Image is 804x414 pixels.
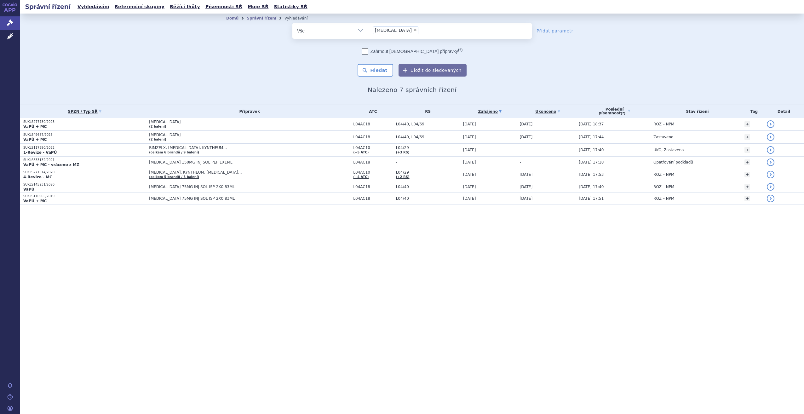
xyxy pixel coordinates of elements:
[744,121,750,127] a: +
[149,125,166,128] a: (2 balení)
[767,158,774,166] a: detail
[23,194,146,198] p: SUKLS110905/2019
[579,196,604,201] span: [DATE] 17:51
[23,107,146,116] a: SPZN / Typ SŘ
[23,133,146,137] p: SUKLS49687/2023
[653,185,674,189] span: ROZ – NPM
[368,86,457,94] span: Nalezeno 7 správních řízení
[168,3,202,11] a: Běžící lhůty
[621,112,625,115] abbr: (?)
[744,184,750,190] a: +
[463,122,476,126] span: [DATE]
[744,196,750,201] a: +
[284,14,316,23] li: Vyhledávání
[653,172,674,177] span: ROZ – NPM
[463,135,476,139] span: [DATE]
[579,105,650,118] a: Poslednípísemnost(?)
[396,122,460,126] span: L04/40, L04/69
[767,133,774,141] a: detail
[20,2,76,11] h2: Správní řízení
[463,172,476,177] span: [DATE]
[520,160,521,164] span: -
[393,105,460,118] th: RS
[579,160,604,164] span: [DATE] 17:18
[653,135,673,139] span: Zastaveno
[744,159,750,165] a: +
[653,148,684,152] span: UKO, Zastaveno
[579,148,604,152] span: [DATE] 17:40
[396,151,410,154] a: (+3 RS)
[149,146,307,150] span: BIMZELX, [MEDICAL_DATA], KYNTHEUM…
[579,185,604,189] span: [DATE] 17:40
[362,48,462,55] label: Zahrnout [DEMOGRAPHIC_DATA] přípravky
[23,158,146,162] p: SUKLS333132/2021
[653,160,693,164] span: Opatřování podkladů
[767,195,774,202] a: detail
[463,196,476,201] span: [DATE]
[353,170,393,175] span: L04AC10
[358,64,393,77] button: Hledat
[399,64,467,77] button: Uložit do sledovaných
[353,135,393,139] span: L04AC18
[149,185,307,189] span: [MEDICAL_DATA] 75MG INJ SOL ISP 2X0,83ML
[396,135,460,139] span: L04/40, L04/69
[375,28,412,32] span: [MEDICAL_DATA]
[146,105,350,118] th: Přípravek
[396,175,410,179] a: (+2 RS)
[396,185,460,189] span: L04/40
[149,120,307,124] span: [MEDICAL_DATA]
[149,196,307,201] span: [MEDICAL_DATA] 75MG INJ SOL ISP 2X0,83ML
[23,137,47,142] strong: VaPÚ + MC
[520,172,533,177] span: [DATE]
[579,135,604,139] span: [DATE] 17:44
[23,120,146,124] p: SUKLS277730/2023
[350,105,393,118] th: ATC
[396,196,460,201] span: L04/40
[420,26,424,34] input: [MEDICAL_DATA]
[76,3,111,11] a: Vyhledávání
[23,199,47,203] strong: VaPÚ + MC
[23,150,57,155] strong: 1-Revize - VaPÚ
[463,160,476,164] span: [DATE]
[458,48,462,52] abbr: (?)
[520,185,533,189] span: [DATE]
[246,3,270,11] a: Moje SŘ
[650,105,741,118] th: Stav řízení
[23,175,52,179] strong: 4-Revize - MC
[579,172,604,177] span: [DATE] 17:53
[463,107,517,116] a: Zahájeno
[149,175,199,179] a: (celkem 5 brandů / 5 balení)
[744,172,750,177] a: +
[23,170,146,175] p: SUKLS271614/2020
[226,16,238,20] a: Domů
[204,3,244,11] a: Písemnosti SŘ
[520,196,533,201] span: [DATE]
[744,134,750,140] a: +
[744,147,750,153] a: +
[520,148,521,152] span: -
[520,107,576,116] a: Ukončeno
[353,160,393,164] span: L04AC18
[149,151,199,154] a: (celkem 6 brandů / 9 balení)
[353,151,369,154] a: (+5 ATC)
[767,171,774,178] a: detail
[149,160,307,164] span: [MEDICAL_DATA] 150MG INJ SOL PEP 1X1ML
[767,183,774,191] a: detail
[741,105,764,118] th: Tag
[272,3,309,11] a: Statistiky SŘ
[149,138,166,141] a: (2 balení)
[764,105,804,118] th: Detail
[767,146,774,154] a: detail
[396,146,460,150] span: L04/29
[579,122,604,126] span: [DATE] 18:37
[353,175,369,179] a: (+4 ATC)
[767,120,774,128] a: detail
[247,16,276,20] a: Správní řízení
[149,133,307,137] span: [MEDICAL_DATA]
[463,148,476,152] span: [DATE]
[353,146,393,150] span: L04AC10
[537,28,573,34] a: Přidat parametr
[463,185,476,189] span: [DATE]
[653,196,674,201] span: ROZ – NPM
[396,170,460,175] span: L04/29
